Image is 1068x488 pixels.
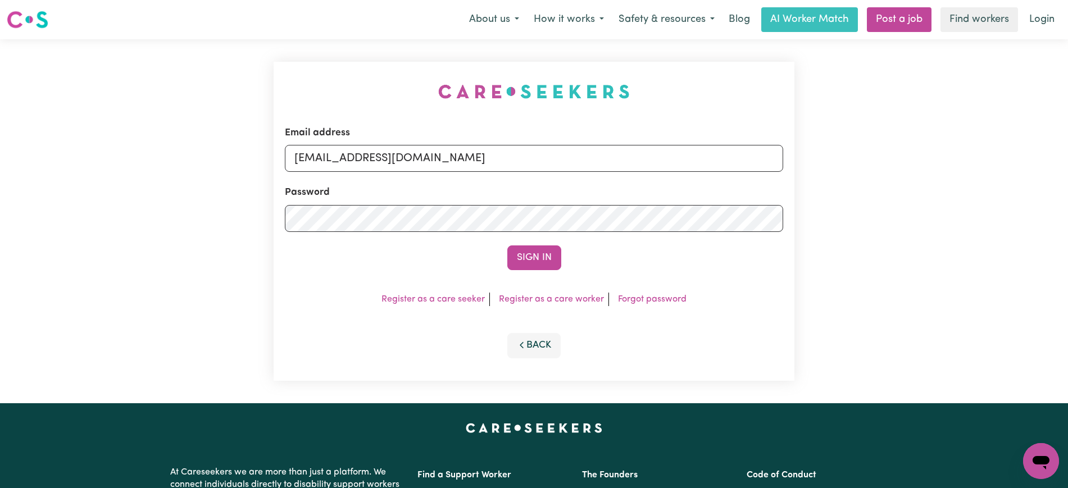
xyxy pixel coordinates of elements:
button: How it works [526,8,611,31]
button: About us [462,8,526,31]
a: AI Worker Match [761,7,858,32]
button: Back [507,333,561,358]
button: Sign In [507,245,561,270]
a: Find a Support Worker [417,471,511,480]
a: Login [1022,7,1061,32]
iframe: Button to launch messaging window [1023,443,1059,479]
a: Post a job [867,7,931,32]
a: Careseekers logo [7,7,48,33]
a: Code of Conduct [747,471,816,480]
label: Password [285,185,330,200]
button: Safety & resources [611,8,722,31]
a: Register as a care seeker [381,295,485,304]
label: Email address [285,126,350,140]
a: Forgot password [618,295,687,304]
a: Find workers [940,7,1018,32]
img: Careseekers logo [7,10,48,30]
a: Careseekers home page [466,423,602,432]
a: The Founders [582,471,638,480]
a: Register as a care worker [499,295,604,304]
a: Blog [722,7,757,32]
input: Email address [285,145,783,172]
